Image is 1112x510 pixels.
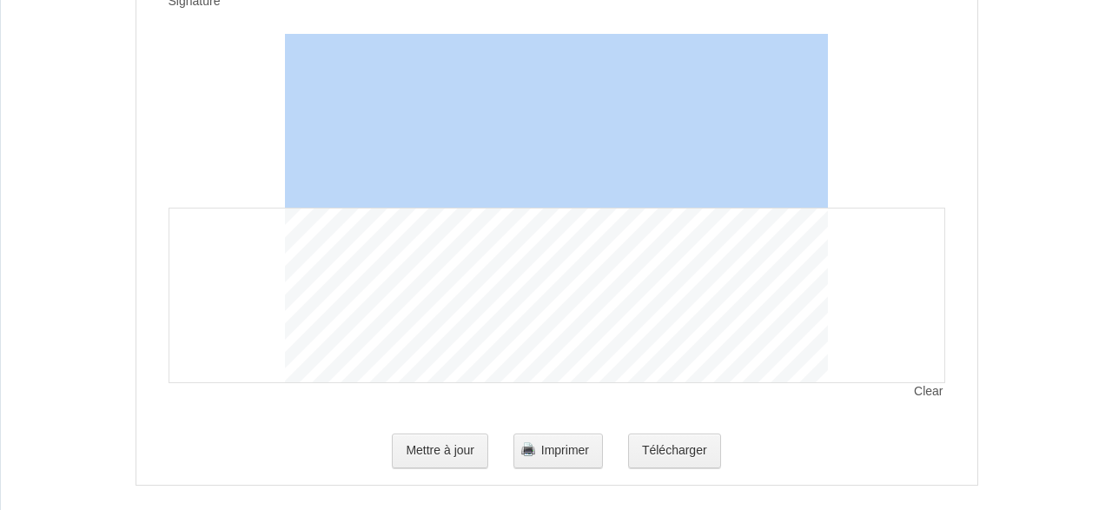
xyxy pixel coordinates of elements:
[914,383,944,401] span: Clear
[628,434,721,468] button: Télécharger
[541,443,589,457] span: Imprimer
[513,434,603,468] button: Imprimer
[392,434,488,468] button: Mettre à jour
[521,442,535,456] img: printer.png
[285,34,828,208] img: signature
